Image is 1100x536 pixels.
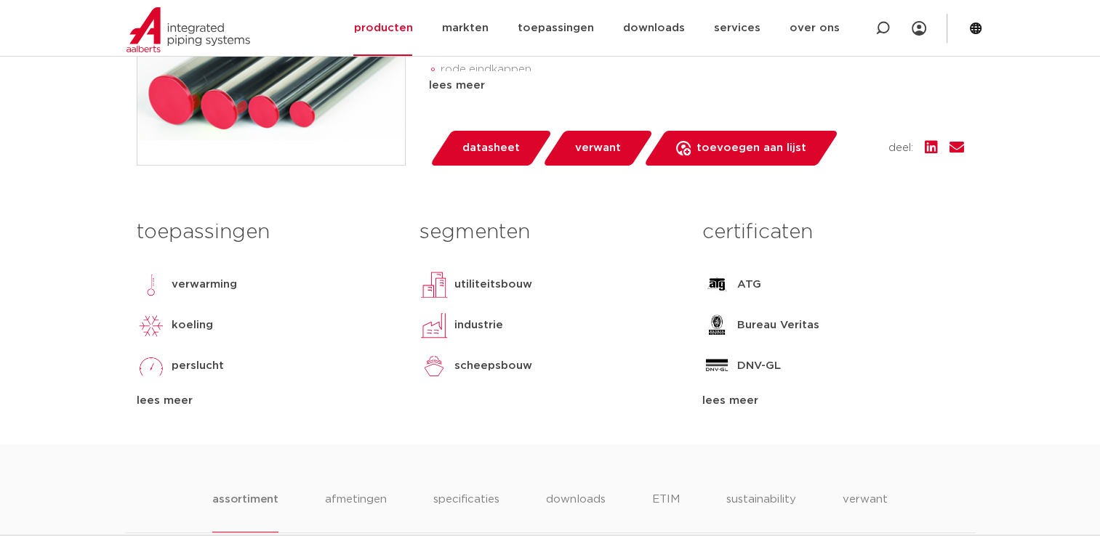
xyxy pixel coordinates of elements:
h3: segmenten [419,218,681,247]
div: lees meer [429,77,964,94]
a: datasheet [429,131,553,166]
li: assortiment [212,491,278,532]
div: lees meer [702,392,963,410]
span: verwant [575,137,621,160]
img: utiliteitsbouw [419,270,449,299]
span: deel: [888,139,913,157]
p: verwarming [172,276,237,293]
li: afmetingen [325,491,387,532]
p: DNV-GL [737,357,781,375]
li: rode eindkappen [441,58,964,81]
img: industrie [419,311,449,340]
p: utiliteitsbouw [454,276,532,293]
p: ATG [737,276,761,293]
img: DNV-GL [702,352,731,381]
img: Bureau Veritas [702,311,731,340]
li: verwant [843,491,888,532]
img: scheepsbouw [419,352,449,381]
p: industrie [454,317,503,334]
img: ATG [702,270,731,299]
img: koeling [137,311,166,340]
a: verwant [542,131,654,166]
img: verwarming [137,270,166,299]
li: ETIM [652,491,680,532]
span: datasheet [462,137,520,160]
img: perslucht [137,352,166,381]
p: perslucht [172,357,224,375]
p: Bureau Veritas [737,317,819,334]
div: lees meer [137,392,398,410]
span: toevoegen aan lijst [696,137,806,160]
p: scheepsbouw [454,357,532,375]
h3: toepassingen [137,218,398,247]
h3: certificaten [702,218,963,247]
li: sustainability [726,491,796,532]
li: downloads [546,491,606,532]
p: koeling [172,317,213,334]
li: specificaties [433,491,499,532]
